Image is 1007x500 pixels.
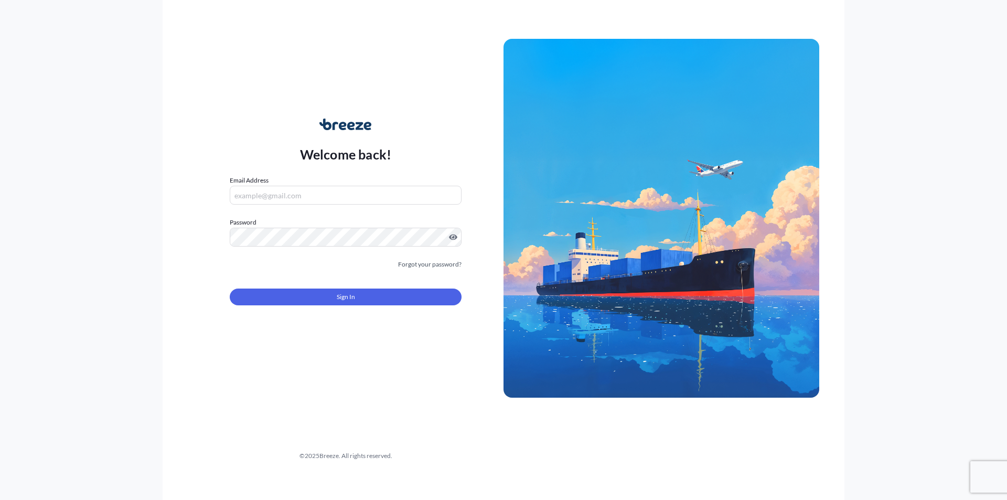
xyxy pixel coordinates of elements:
span: Sign In [337,292,355,302]
input: example@gmail.com [230,186,462,205]
button: Sign In [230,289,462,305]
label: Password [230,217,462,228]
img: Ship illustration [504,39,819,398]
a: Forgot your password? [398,259,462,270]
div: © 2025 Breeze. All rights reserved. [188,451,504,461]
label: Email Address [230,175,269,186]
p: Welcome back! [300,146,392,163]
button: Show password [449,233,457,241]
